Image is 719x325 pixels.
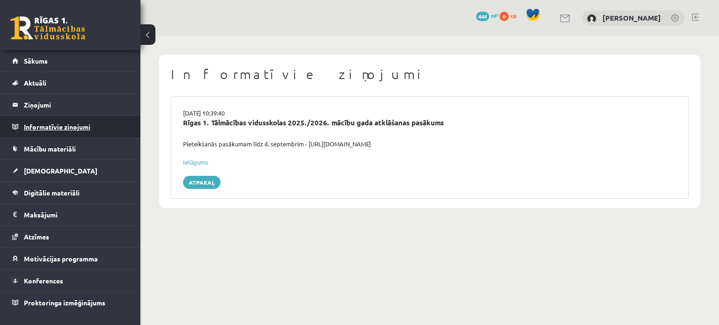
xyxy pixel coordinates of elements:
[499,12,521,19] a: 0 xp
[24,276,63,285] span: Konferences
[24,232,49,241] span: Atzīmes
[24,254,98,263] span: Motivācijas programma
[12,72,129,94] a: Aktuāli
[24,298,105,307] span: Proktoringa izmēģinājums
[183,158,208,166] a: Ielūgums
[499,12,509,21] span: 0
[12,248,129,269] a: Motivācijas programma
[12,138,129,159] a: Mācību materiāli
[587,14,596,23] img: Sergejs Pētersons
[183,117,676,128] div: Rīgas 1. Tālmācības vidusskolas 2025./2026. mācību gada atklāšanas pasākums
[491,12,498,19] span: mP
[12,116,129,137] a: Informatīvie ziņojumi
[10,16,85,40] a: Rīgas 1. Tālmācības vidusskola
[12,182,129,203] a: Digitālie materiāli
[24,166,97,175] span: [DEMOGRAPHIC_DATA]
[176,139,683,149] div: Pieteikšanās pasākumam līdz 4. septembrim - [URL][DOMAIN_NAME]
[12,160,129,181] a: [DEMOGRAPHIC_DATA]
[176,108,683,118] div: [DATE] 10:39:40
[476,12,498,19] a: 444 mP
[12,94,129,116] a: Ziņojumi
[24,79,46,87] span: Aktuāli
[24,188,80,197] span: Digitālie materiāli
[24,204,129,225] legend: Maksājumi
[12,204,129,225] a: Maksājumi
[183,176,220,189] a: Atpakaļ
[24,57,48,65] span: Sākums
[24,144,76,153] span: Mācību materiāli
[12,270,129,291] a: Konferences
[171,66,689,82] h1: Informatīvie ziņojumi
[12,226,129,247] a: Atzīmes
[12,292,129,313] a: Proktoringa izmēģinājums
[12,50,129,72] a: Sākums
[476,12,489,21] span: 444
[24,116,129,137] legend: Informatīvie ziņojumi
[510,12,516,19] span: xp
[602,13,661,22] a: [PERSON_NAME]
[24,94,129,116] legend: Ziņojumi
